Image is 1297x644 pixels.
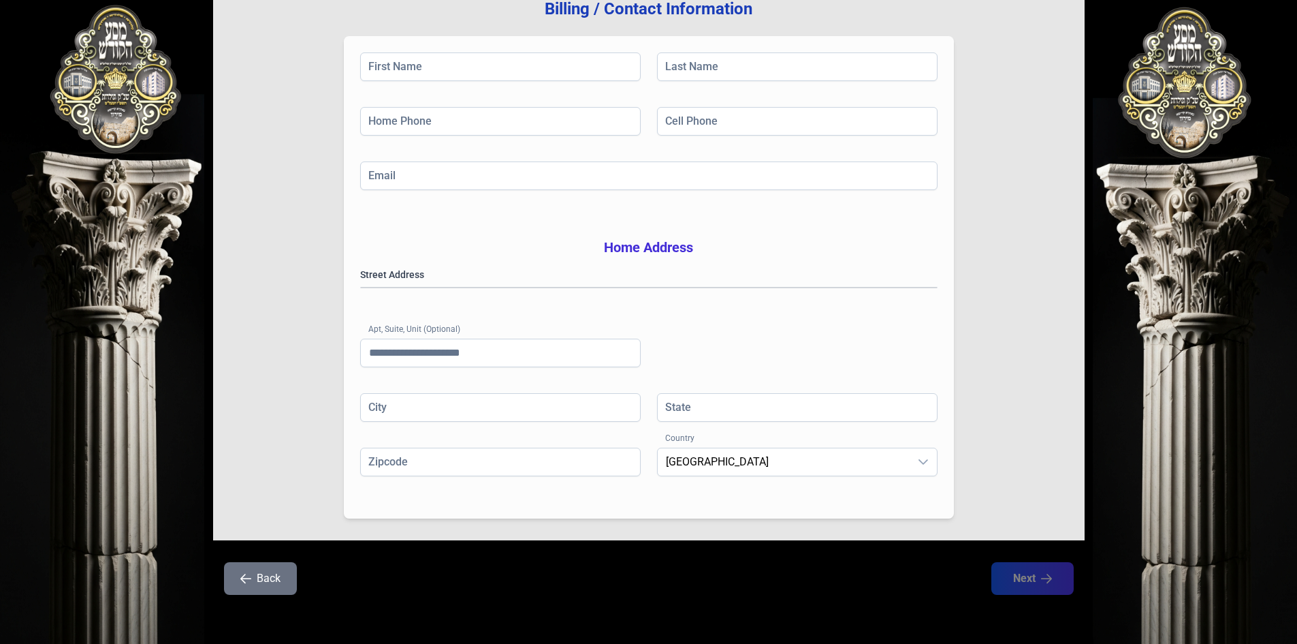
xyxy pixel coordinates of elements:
[360,238,938,257] h3: Home Address
[991,562,1074,595] button: Next
[658,448,910,476] span: United States
[910,448,937,476] div: dropdown trigger
[360,268,938,281] label: Street Address
[224,562,297,595] button: Back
